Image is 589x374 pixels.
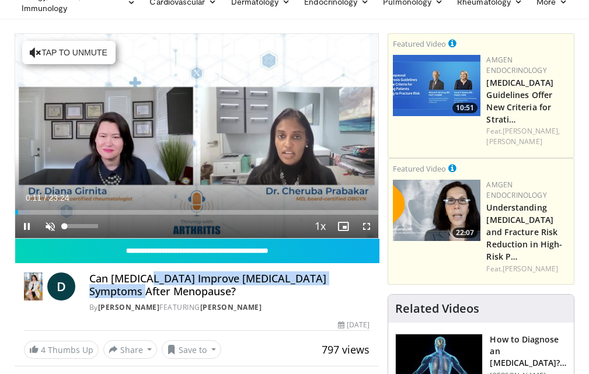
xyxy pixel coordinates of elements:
a: [PERSON_NAME] [503,264,558,274]
span: 4 [41,344,46,355]
span: 0:11 [26,193,41,202]
div: [DATE] [338,320,370,330]
div: Progress Bar [15,210,379,215]
button: Tap to unmute [22,41,116,64]
span: 23:24 [48,193,69,202]
button: Unmute [39,215,62,238]
img: c9a25db3-4db0-49e1-a46f-17b5c91d58a1.png.150x105_q85_crop-smart_upscale.png [393,180,480,241]
span: 797 views [322,342,370,356]
img: Dr. Diana Girnita [24,272,43,300]
div: Volume Level [65,224,98,228]
a: Amgen Endocrinology [486,55,546,75]
a: Understanding [MEDICAL_DATA] and Fracture Risk Reduction in High-Risk P… [486,202,562,262]
button: Enable picture-in-picture mode [332,215,355,238]
span: / [44,193,47,202]
img: 7b525459-078d-43af-84f9-5c25155c8fbb.png.150x105_q85_crop-smart_upscale.jpg [393,55,480,116]
h3: How to Diagnose an [MEDICAL_DATA]? Use These 10 Laboratory Tests [490,334,567,369]
button: Save to [162,340,221,359]
a: [PERSON_NAME] [200,302,262,312]
button: Pause [15,215,39,238]
a: 10:51 [393,55,480,116]
a: D [47,272,75,300]
a: [MEDICAL_DATA] Guidelines Offer New Criteria for Strati… [486,77,553,125]
a: 4 Thumbs Up [24,341,99,359]
button: Playback Rate [308,215,332,238]
button: Fullscreen [355,215,378,238]
div: Feat. [486,264,569,274]
a: 22:07 [393,180,480,241]
a: [PERSON_NAME], [503,126,560,136]
a: [PERSON_NAME] [486,137,542,146]
a: [PERSON_NAME] [98,302,160,312]
button: Share [103,340,158,359]
h4: Related Videos [395,302,479,316]
h4: Can [MEDICAL_DATA] Improve [MEDICAL_DATA] Symptoms After Menopause? [89,272,370,298]
span: 22:07 [452,228,478,238]
a: Amgen Endocrinology [486,180,546,200]
video-js: Video Player [15,34,379,238]
small: Featured Video [393,163,446,174]
span: 10:51 [452,103,478,113]
div: By FEATURING [89,302,370,313]
small: Featured Video [393,39,446,49]
div: Feat. [486,126,569,147]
